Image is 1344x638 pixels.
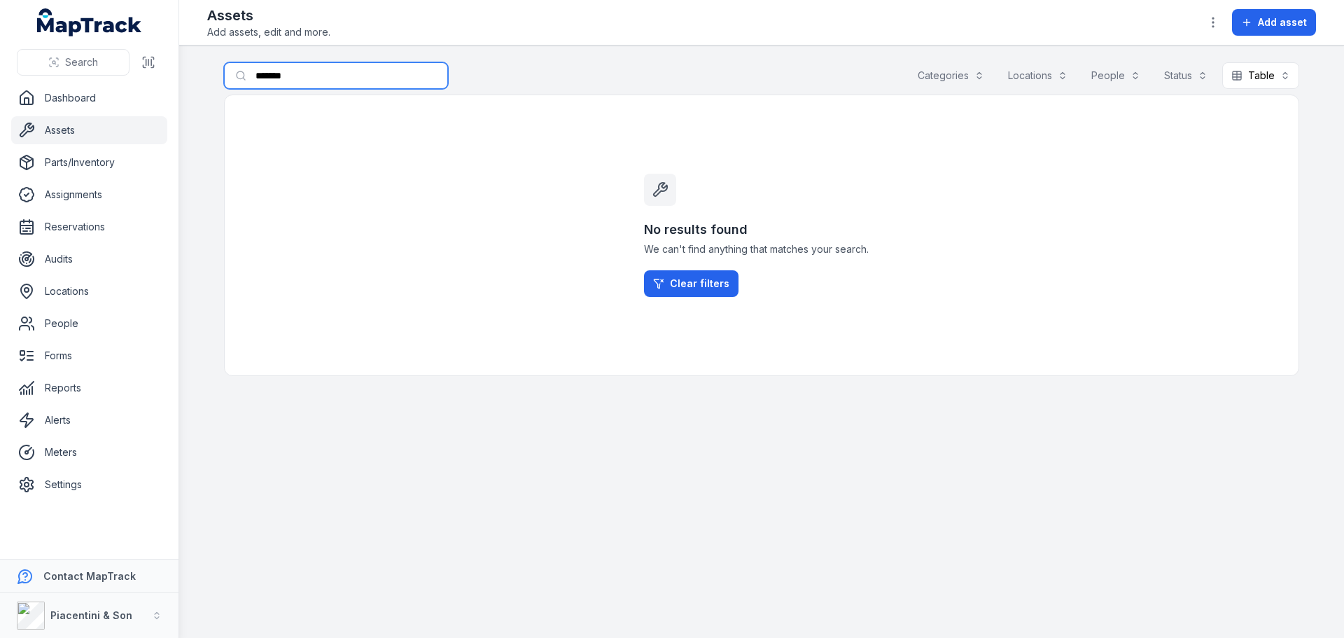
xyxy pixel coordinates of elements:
a: Audits [11,245,167,273]
a: Dashboard [11,84,167,112]
a: Locations [11,277,167,305]
button: Table [1222,62,1299,89]
span: We can't find anything that matches your search. [644,242,879,256]
a: Meters [11,438,167,466]
a: Settings [11,471,167,499]
a: MapTrack [37,8,142,36]
span: Search [65,55,98,69]
strong: Contact MapTrack [43,570,136,582]
button: Add asset [1232,9,1316,36]
a: Reservations [11,213,167,241]
a: Assignments [11,181,167,209]
a: Reports [11,374,167,402]
button: People [1082,62,1149,89]
h2: Assets [207,6,330,25]
a: Parts/Inventory [11,148,167,176]
a: Forms [11,342,167,370]
button: Search [17,49,129,76]
a: People [11,310,167,338]
span: Add assets, edit and more. [207,25,330,39]
span: Add asset [1258,15,1307,29]
a: Clear filters [644,270,738,297]
h3: No results found [644,220,879,240]
a: Assets [11,116,167,144]
strong: Piacentini & Son [50,609,132,621]
button: Status [1155,62,1217,89]
a: Alerts [11,406,167,434]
